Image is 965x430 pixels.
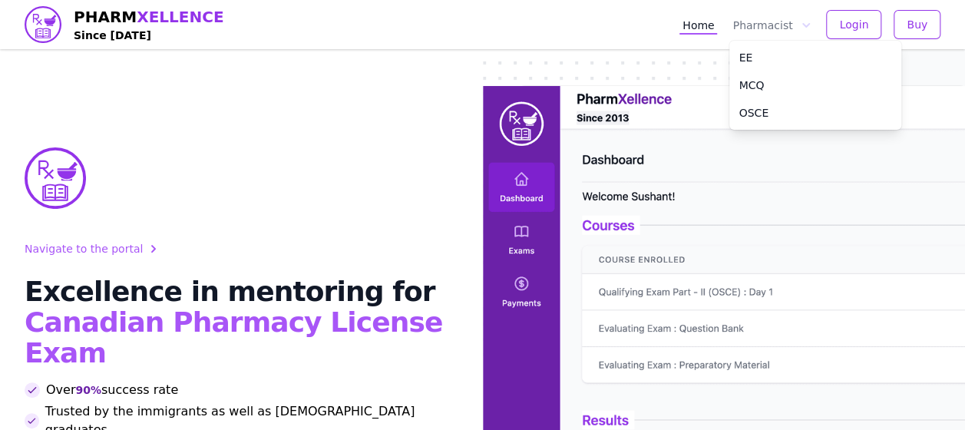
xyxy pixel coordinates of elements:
[907,17,927,32] span: Buy
[74,28,224,43] h4: Since [DATE]
[732,99,898,127] a: OSCE
[839,17,868,32] span: Login
[25,6,61,43] img: PharmXellence logo
[46,381,178,399] span: Over success rate
[732,71,898,99] a: MCQ
[25,276,435,307] span: Excellence in mentoring for
[729,15,814,35] button: Pharmacist
[826,10,881,39] button: Login
[74,6,224,28] span: PHARM
[25,147,86,209] img: PharmXellence Logo
[894,10,940,39] button: Buy
[25,241,143,256] span: Navigate to the portal
[729,41,901,130] div: Pharmacist
[732,44,898,71] a: EE
[25,306,442,369] span: Canadian Pharmacy License Exam
[679,15,717,35] a: Home
[137,8,223,26] span: XELLENCE
[75,382,101,398] span: 90%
